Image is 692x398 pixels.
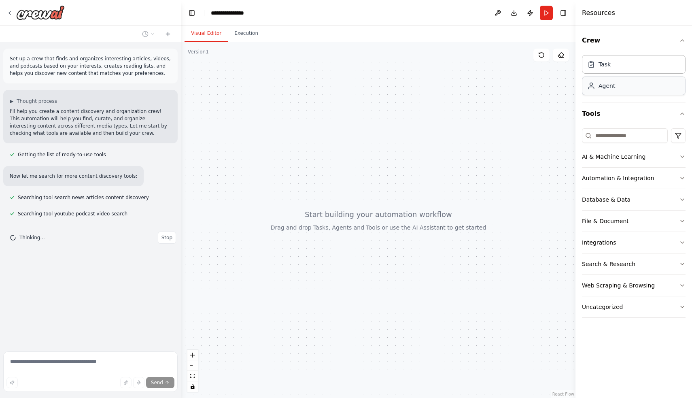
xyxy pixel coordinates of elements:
[582,189,686,210] button: Database & Data
[187,350,198,360] button: zoom in
[599,82,615,90] div: Agent
[552,392,574,396] a: React Flow attribution
[599,60,611,68] div: Task
[151,379,163,386] span: Send
[185,25,228,42] button: Visual Editor
[187,381,198,392] button: toggle interactivity
[187,371,198,381] button: fit view
[158,232,176,244] button: Stop
[187,360,198,371] button: zoom out
[582,29,686,52] button: Crew
[19,234,45,241] span: Thinking...
[161,29,174,39] button: Start a new chat
[582,153,645,161] div: AI & Machine Learning
[582,253,686,275] button: Search & Research
[558,7,569,19] button: Hide right sidebar
[186,7,197,19] button: Hide left sidebar
[10,98,57,104] button: ▶Thought process
[582,196,630,204] div: Database & Data
[6,377,18,388] button: Improve this prompt
[18,151,106,158] span: Getting the list of ready-to-use tools
[582,146,686,167] button: AI & Machine Learning
[582,8,615,18] h4: Resources
[582,168,686,189] button: Automation & Integration
[133,377,144,388] button: Click to speak your automation idea
[18,194,149,201] span: Searching tool search news articles content discovery
[10,108,171,137] p: I'll help you create a content discovery and organization crew! This automation will help you fin...
[582,174,654,182] div: Automation & Integration
[582,303,623,311] div: Uncategorized
[582,217,629,225] div: File & Document
[582,296,686,317] button: Uncategorized
[10,98,13,104] span: ▶
[120,377,132,388] button: Upload files
[582,211,686,232] button: File & Document
[139,29,158,39] button: Switch to previous chat
[18,211,127,217] span: Searching tool youtube podcast video search
[10,172,137,180] p: Now let me search for more content discovery tools:
[161,234,172,241] span: Stop
[10,55,171,77] p: Set up a crew that finds and organizes interesting articles, videos, and podcasts based on your i...
[582,102,686,125] button: Tools
[187,350,198,392] div: React Flow controls
[146,377,174,388] button: Send
[228,25,265,42] button: Execution
[582,232,686,253] button: Integrations
[211,9,253,17] nav: breadcrumb
[16,5,65,20] img: Logo
[17,98,57,104] span: Thought process
[582,281,655,289] div: Web Scraping & Browsing
[582,125,686,324] div: Tools
[582,52,686,102] div: Crew
[188,49,209,55] div: Version 1
[582,238,616,247] div: Integrations
[582,275,686,296] button: Web Scraping & Browsing
[582,260,635,268] div: Search & Research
